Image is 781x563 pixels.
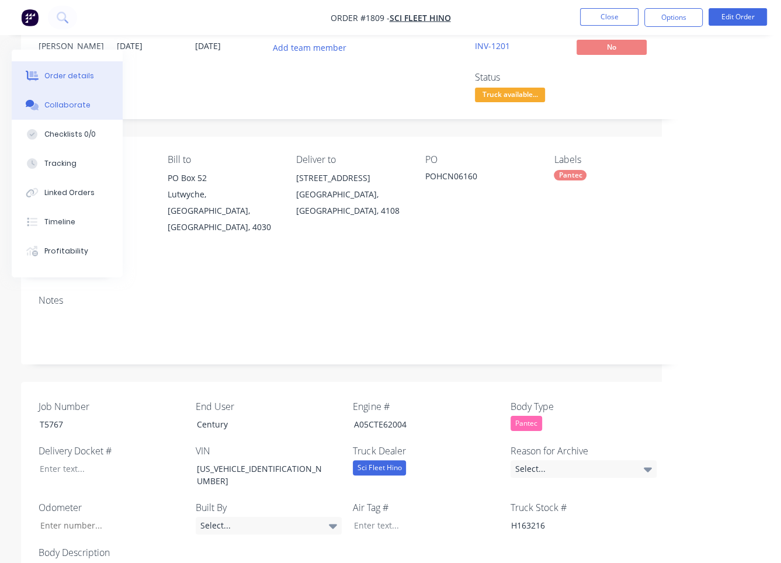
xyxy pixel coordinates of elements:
label: Truck Dealer [353,444,499,458]
button: Edit Order [709,8,767,26]
button: Close [580,8,638,26]
button: Tracking [12,149,123,178]
button: Timeline [12,207,123,237]
button: Truck available... [475,88,545,105]
div: [STREET_ADDRESS] [296,170,407,186]
div: Created by [39,24,103,35]
div: [GEOGRAPHIC_DATA], [GEOGRAPHIC_DATA], 4108 [296,186,407,219]
label: Body Type [511,399,657,413]
div: Linked Orders [44,187,95,198]
div: Select... [196,517,342,534]
div: Timeline [44,217,75,227]
input: Enter number... [30,517,185,534]
div: Pantec [554,170,586,180]
span: [DATE] [195,40,221,51]
div: [US_VEHICLE_IDENTIFICATION_NUMBER] [188,460,334,489]
div: Collaborate [44,100,91,110]
button: Checklists 0/0 [12,120,123,149]
button: Options [644,8,703,27]
label: Built By [196,501,342,515]
div: Invoiced [577,24,664,35]
div: [PERSON_NAME] [39,40,103,52]
button: Order details [12,61,123,91]
label: Air Tag # [353,501,499,515]
div: [STREET_ADDRESS][GEOGRAPHIC_DATA], [GEOGRAPHIC_DATA], 4108 [296,170,407,219]
div: Tracking [44,158,77,169]
div: Checklists 0/0 [44,129,96,140]
div: Assigned to [273,24,390,35]
label: Truck Stock # [511,501,657,515]
div: PO Box 52Lutwyche, [GEOGRAPHIC_DATA], [GEOGRAPHIC_DATA], 4030 [168,170,278,235]
label: Job Number [39,399,185,413]
button: Collaborate [12,91,123,120]
img: Factory [21,9,39,26]
div: Created [117,24,181,35]
div: Profitability [44,246,88,256]
label: Reason for Archive [511,444,657,458]
div: Labels [554,154,664,165]
div: Lutwyche, [GEOGRAPHIC_DATA], [GEOGRAPHIC_DATA], 4030 [168,186,278,235]
div: Notes [39,295,664,306]
div: Century [188,416,334,433]
button: Linked Orders [12,178,123,207]
label: Odometer [39,501,185,515]
div: Status [475,72,563,83]
label: VIN [196,444,342,458]
label: End User [196,399,342,413]
button: Add team member [267,40,353,55]
button: Profitability [12,237,123,266]
div: Required [195,24,259,35]
span: [DATE] [117,40,143,51]
div: Order details [44,71,94,81]
div: Bill to [168,154,278,165]
label: Body Description [39,545,185,559]
div: T5767 [30,416,176,433]
div: Deliver to [296,154,407,165]
button: Add team member [273,40,353,55]
span: No [577,40,647,54]
a: INV-1201 [475,40,510,51]
label: Delivery Docket # [39,444,185,458]
div: Select... [511,460,657,478]
div: Pantec [511,416,542,431]
div: H163216 [502,517,648,534]
div: A05CTE62004 [345,416,491,433]
span: Truck available... [475,88,545,102]
div: POHCN06160 [425,170,536,186]
span: Order #1809 - [331,12,390,23]
div: Xero Order # [475,24,563,35]
a: Sci Fleet Hino [390,12,451,23]
label: Engine # [353,399,499,413]
div: PO [425,154,536,165]
div: PO Box 52 [168,170,278,186]
div: Sci Fleet Hino [353,460,406,475]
